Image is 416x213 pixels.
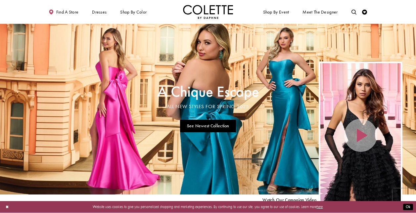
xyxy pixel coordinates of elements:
span: Dresses [91,5,108,19]
a: here [317,205,323,209]
span: Shop by color [119,5,148,19]
a: Toggle search [350,5,358,19]
a: Visit Home Page [183,5,233,19]
a: Find a store [48,5,80,19]
a: Meet the designer [301,5,339,19]
span: Meet the designer [302,10,338,15]
button: Submit Dialog [403,204,413,210]
img: Colette by Daphne [183,5,233,19]
button: Close Dialog [3,203,11,212]
span: Dresses [92,10,107,15]
span: Find a store [56,10,79,15]
div: Video Player [320,63,401,207]
a: Check Wishlist [361,5,369,19]
span: Play Slide #15 Video [262,197,316,202]
span: Shop By Event [262,5,290,19]
p: Website uses cookies to give you personalized shopping and marketing experiences. By continuing t... [36,204,380,210]
span: Shop By Event [263,10,289,15]
span: Shop by color [120,10,147,15]
a: See Newest Collection A Chique Escape All New Styles For Spring 2025 [180,120,236,133]
ul: Slider Links [156,117,260,135]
